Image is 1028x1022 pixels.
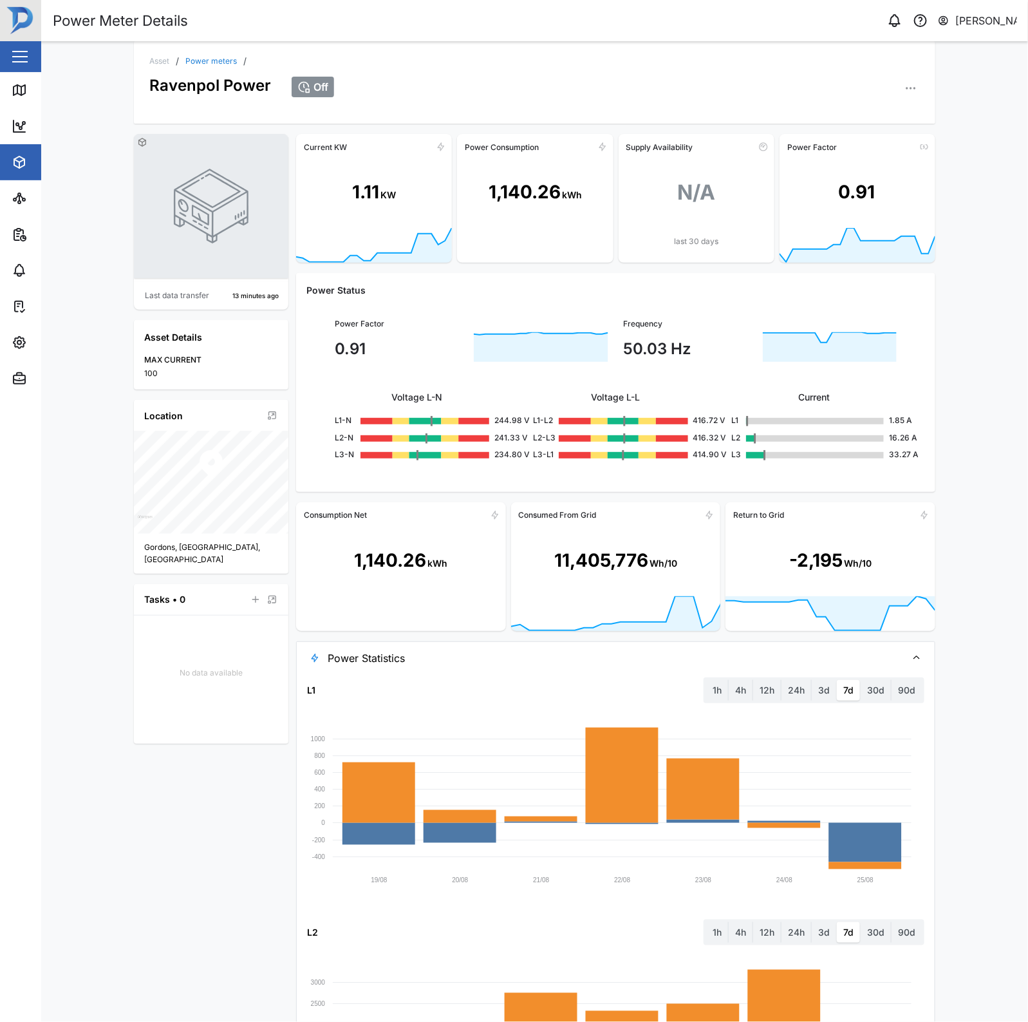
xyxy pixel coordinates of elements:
[861,680,891,701] label: 30d
[812,680,836,701] label: 3d
[354,547,426,574] div: 1,140.26
[335,318,608,330] div: Power Factor
[781,680,811,701] label: 24h
[312,853,325,860] text: -400
[753,680,781,701] label: 12h
[314,752,325,759] text: 800
[533,877,549,884] text: 21/08
[789,547,843,574] div: -2,195
[624,337,758,361] div: 50.03 Hz
[729,922,752,943] label: 4h
[706,680,728,701] label: 1h
[243,57,247,66] div: /
[314,786,325,793] text: 400
[33,299,69,314] div: Tasks
[371,877,387,884] text: 19/08
[889,432,897,444] div: 16.26 A
[494,449,500,461] div: 234.80 V
[335,432,355,444] div: L2-N
[335,415,355,427] div: L1-N
[812,922,836,943] label: 3d
[892,680,922,701] label: 90d
[706,922,728,943] label: 1h
[304,510,367,520] div: Consumption Net
[306,283,926,298] div: Power Status
[335,449,355,461] div: L3-N
[732,390,897,404] div: Current
[33,227,77,241] div: Reports
[695,877,711,884] text: 23/08
[144,330,278,345] div: Asset Details
[144,542,278,565] div: Gordons, [GEOGRAPHIC_DATA], [GEOGRAPHIC_DATA]
[33,83,62,97] div: Map
[781,922,811,943] label: 24h
[494,432,500,444] div: 241.33 V
[307,925,318,940] div: L2
[313,81,328,93] span: Off
[149,66,271,97] div: Ravenpol Power
[33,155,73,169] div: Assets
[328,642,897,674] span: Power Statistics
[232,291,279,301] div: 13 minutes ago
[619,236,774,248] div: last 30 days
[144,409,183,423] div: Location
[427,556,447,571] div: kWh
[844,556,872,571] div: Wh/10
[312,837,325,844] text: -200
[729,680,752,701] label: 4h
[170,165,252,247] img: POWER_METER photo
[733,510,784,520] div: Return to Grid
[626,142,693,152] div: Supply Availability
[307,683,315,697] div: L1
[519,510,597,520] div: Consumed From Grid
[937,12,1018,30] button: [PERSON_NAME]
[533,390,698,404] div: Voltage L-L
[185,57,237,65] a: Power meters
[33,191,64,205] div: Sites
[6,6,35,35] img: Main Logo
[53,10,188,32] div: Power Meter Details
[33,119,91,133] div: Dashboard
[134,431,288,534] canvas: Map
[138,515,153,530] a: Mapbox logo
[562,188,582,202] div: kWh
[314,769,325,776] text: 600
[134,667,288,679] div: No data available
[732,415,741,427] div: L1
[33,372,71,386] div: Admin
[352,178,379,206] div: 1.11
[310,979,325,986] text: 3000
[533,449,554,461] div: L3-L1
[149,57,169,65] div: Asset
[614,877,630,884] text: 22/08
[176,57,179,66] div: /
[732,432,741,444] div: L2
[554,547,648,574] div: 11,405,776
[144,592,185,607] div: Tasks • 0
[145,290,209,302] div: Last data transfer
[494,415,500,427] div: 244.98 V
[533,432,554,444] div: L2-L3
[304,142,347,152] div: Current KW
[956,13,1018,29] div: [PERSON_NAME]
[465,142,539,152] div: Power Consumption
[787,142,837,152] div: Power Factor
[33,336,79,350] div: Settings
[452,877,468,884] text: 20/08
[693,415,698,427] div: 416.72 V
[310,1000,325,1007] text: 2500
[693,432,698,444] div: 416.32 V
[839,178,875,206] div: 0.91
[144,368,278,380] div: 100
[857,877,874,884] text: 25/08
[310,735,325,743] text: 1000
[889,415,897,427] div: 1.85 A
[297,642,935,674] button: Power Statistics
[650,556,677,571] div: Wh/10
[335,337,469,361] div: 0.91
[861,922,891,943] label: 30d
[489,178,561,206] div: 1,140.26
[837,680,860,701] label: 7d
[144,354,278,366] div: MAX CURRENT
[624,318,897,330] div: Frequency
